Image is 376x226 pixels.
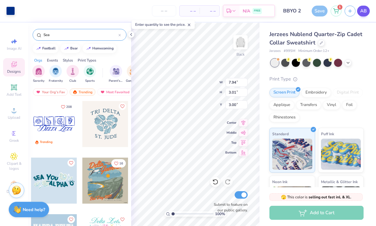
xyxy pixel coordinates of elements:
div: homecoming [92,47,114,50]
span: Designs [7,69,21,74]
div: filter for Sorority [32,65,45,83]
label: Submit to feature on our public gallery. [210,202,248,213]
span: 16 [119,162,123,165]
span: 1 [337,5,342,10]
span: Image AI [7,46,21,51]
img: most_fav.gif [36,90,41,94]
img: trending.gif [72,90,77,94]
span: Parent's Weekend [109,79,123,83]
div: filter for Fraternity [49,65,63,83]
img: trend_line.gif [86,47,91,50]
img: Neon Ink [272,187,312,218]
button: filter button [84,65,96,83]
button: bear [61,44,80,53]
span: Add Text [7,92,21,97]
img: Parent's Weekend Image [112,68,120,75]
span: Metallic & Glitter Ink [321,178,358,185]
img: Sports Image [86,68,94,75]
img: Game Day Image [130,68,137,75]
div: Back [236,52,245,57]
strong: Need help? [23,207,45,213]
img: Club Image [69,68,76,75]
button: Like [111,159,126,168]
button: Like [119,103,126,110]
div: Trending [40,140,53,145]
button: filter button [66,65,79,83]
button: homecoming [83,44,117,53]
img: Standard [272,139,312,170]
span: Sports [85,79,95,83]
span: This color is . [281,194,351,200]
span: Middle [225,131,236,135]
span: Jerzees [269,48,281,54]
img: Sorority Image [35,68,42,75]
span: Bottom [225,150,236,155]
img: most_fav.gif [100,90,105,94]
span: Game Day [126,79,140,83]
span: – – [183,8,196,14]
div: Vinyl [323,100,340,110]
a: AB [357,6,370,16]
div: Styles [63,58,73,63]
span: Top [225,141,236,145]
span: Jerzees Nublend Quarter-Zip Cadet Collar Sweatshirt [269,30,362,46]
span: – – [203,8,216,14]
button: Like [119,216,126,223]
span: Upload [8,115,20,120]
button: Like [67,216,75,223]
span: N/A [243,8,250,14]
span: FREE [254,9,260,13]
div: filter for Game Day [126,65,140,83]
div: Screen Print [269,88,300,97]
span: Center [225,121,236,125]
strong: selling out fast in L & XL [309,195,351,200]
img: Metallic & Glitter Ink [321,187,361,218]
span: 208 [66,105,72,108]
span: 100 % [215,211,225,217]
button: filter button [109,65,123,83]
span: Puff Ink [321,131,334,137]
span: Greek [9,138,19,143]
span: Sorority [33,79,44,83]
img: Fraternity Image [52,68,59,75]
img: trend_line.gif [64,47,69,50]
div: football [42,47,56,50]
div: Print Type [269,76,364,83]
button: filter button [49,65,63,83]
div: Transfers [296,100,321,110]
div: Print Types [78,58,96,63]
input: Untitled Design [278,5,309,17]
div: Events [47,58,58,63]
div: Most Favorited [97,88,132,96]
input: Try "Alpha" [43,32,118,38]
div: Applique [269,100,294,110]
button: Like [58,103,75,111]
img: Back [234,36,247,48]
img: trend_line.gif [36,47,41,50]
img: Puff Ink [321,139,361,170]
button: Like [67,159,75,167]
div: Enter quantity to see the price. [132,20,195,29]
div: Rhinestones [269,113,300,122]
div: Digital Print [333,88,363,97]
span: Club [69,79,76,83]
span: Minimum Order: 12 + [298,48,329,54]
span: AB [360,7,367,15]
span: Fraternity [49,79,63,83]
div: filter for Parent's Weekend [109,65,123,83]
span: Clipart & logos [3,161,25,171]
div: Orgs [34,58,42,63]
span: Neon Ink [272,178,287,185]
div: Trending [70,88,95,96]
span: Decorate [7,189,21,194]
span: # 995M [284,48,295,54]
div: Your Org's Fav [33,88,68,96]
div: filter for Club [66,65,79,83]
button: filter button [32,65,45,83]
input: – – [152,5,176,16]
div: Embroidery [301,88,331,97]
div: bear [70,47,78,50]
div: filter for Sports [84,65,96,83]
button: football [33,44,58,53]
span: Standard [272,131,289,137]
